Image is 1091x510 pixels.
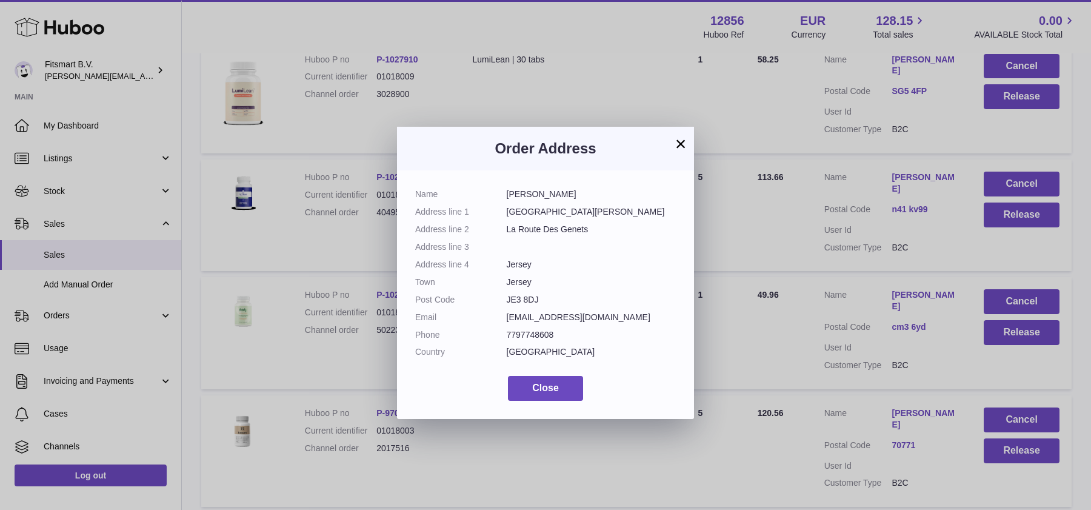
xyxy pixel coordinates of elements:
[507,277,676,288] dd: Jersey
[415,294,507,306] dt: Post Code
[507,346,676,358] dd: [GEOGRAPHIC_DATA]
[507,329,676,341] dd: 7797748608
[532,383,559,393] span: Close
[507,259,676,270] dd: Jersey
[415,241,507,253] dt: Address line 3
[415,259,507,270] dt: Address line 4
[507,224,676,235] dd: La Route Des Genets
[415,346,507,358] dt: Country
[415,277,507,288] dt: Town
[415,329,507,341] dt: Phone
[415,312,507,323] dt: Email
[415,206,507,218] dt: Address line 1
[673,136,688,151] button: ×
[508,376,583,401] button: Close
[415,189,507,200] dt: Name
[507,312,676,323] dd: [EMAIL_ADDRESS][DOMAIN_NAME]
[415,139,676,158] h3: Order Address
[415,224,507,235] dt: Address line 2
[507,206,676,218] dd: [GEOGRAPHIC_DATA][PERSON_NAME]
[507,294,676,306] dd: JE3 8DJ
[507,189,676,200] dd: [PERSON_NAME]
